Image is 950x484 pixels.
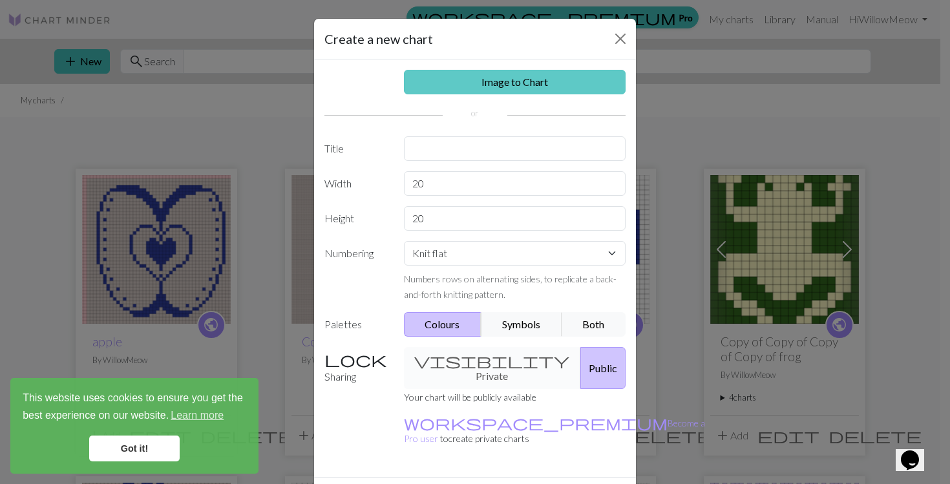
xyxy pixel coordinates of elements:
[896,432,937,471] iframe: chat widget
[404,414,668,432] span: workspace_premium
[404,392,536,403] small: Your chart will be publicly available
[481,312,562,337] button: Symbols
[562,312,626,337] button: Both
[610,28,631,49] button: Close
[10,378,259,474] div: cookieconsent
[317,136,396,161] label: Title
[23,390,246,425] span: This website uses cookies to ensure you get the best experience on our website.
[580,347,626,389] button: Public
[404,312,482,337] button: Colours
[317,241,396,302] label: Numbering
[317,312,396,337] label: Palettes
[317,171,396,196] label: Width
[89,436,180,461] a: dismiss cookie message
[404,417,705,444] a: Become a Pro user
[404,417,705,444] small: to create private charts
[404,70,626,94] a: Image to Chart
[317,347,396,389] label: Sharing
[404,273,617,300] small: Numbers rows on alternating sides, to replicate a back-and-forth knitting pattern.
[324,29,433,48] h5: Create a new chart
[169,406,226,425] a: learn more about cookies
[317,206,396,231] label: Height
